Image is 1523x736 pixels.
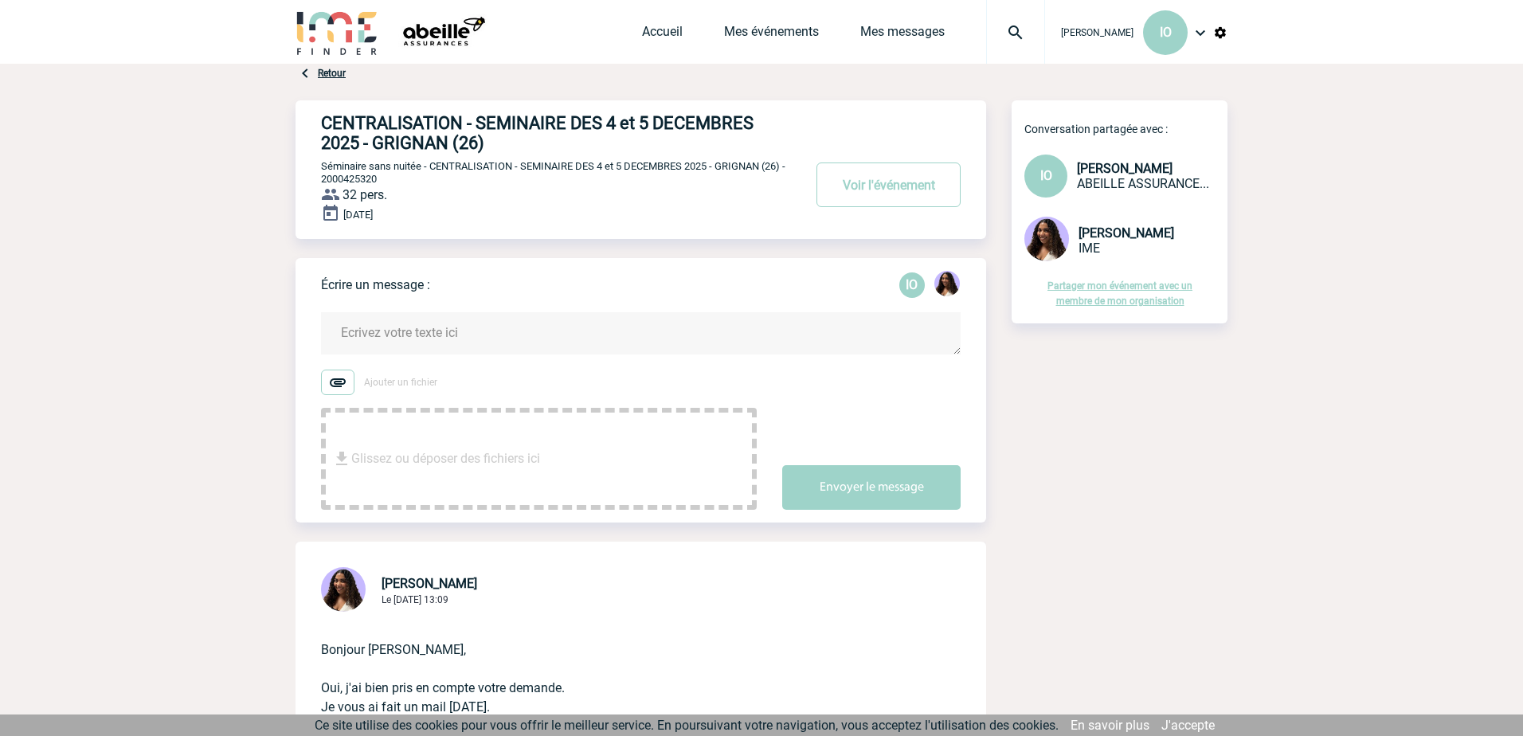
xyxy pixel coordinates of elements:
a: Mes messages [860,24,945,46]
button: Envoyer le message [782,465,961,510]
a: En savoir plus [1071,718,1149,733]
a: Accueil [642,24,683,46]
img: file_download.svg [332,449,351,468]
p: IO [899,272,925,298]
span: [PERSON_NAME] [1079,225,1174,241]
img: 131234-0.jpg [1024,217,1069,261]
h4: CENTRALISATION - SEMINAIRE DES 4 et 5 DECEMBRES 2025 - GRIGNAN (26) [321,113,755,153]
span: Séminaire sans nuitée - CENTRALISATION - SEMINAIRE DES 4 et 5 DECEMBRES 2025 - GRIGNAN (26) - 200... [321,160,785,185]
span: 32 pers. [343,187,387,202]
span: [PERSON_NAME] [1061,27,1133,38]
img: 131234-0.jpg [321,567,366,612]
span: [DATE] [343,209,373,221]
span: IO [1040,168,1052,183]
span: Ajouter un fichier [364,377,437,388]
span: IO [1160,25,1172,40]
div: Jessica NETO BOGALHO [934,271,960,299]
span: Glissez ou déposer des fichiers ici [351,419,540,499]
a: Mes événements [724,24,819,46]
span: ABEILLE ASSURANCES HOLDING [1077,176,1209,191]
p: Conversation partagée avec : [1024,123,1227,135]
span: Le [DATE] 13:09 [382,594,448,605]
a: Retour [318,68,346,79]
span: Ce site utilise des cookies pour vous offrir le meilleur service. En poursuivant votre navigation... [315,718,1059,733]
img: 131234-0.jpg [934,271,960,296]
img: IME-Finder [296,10,378,55]
span: [PERSON_NAME] [382,576,477,591]
p: Écrire un message : [321,277,430,292]
a: J'accepte [1161,718,1215,733]
div: Isabelle OTTAVIANI [899,272,925,298]
a: Partager mon événement avec un membre de mon organisation [1047,280,1192,307]
span: IME [1079,241,1100,256]
button: Voir l'événement [816,162,961,207]
span: [PERSON_NAME] [1077,161,1173,176]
